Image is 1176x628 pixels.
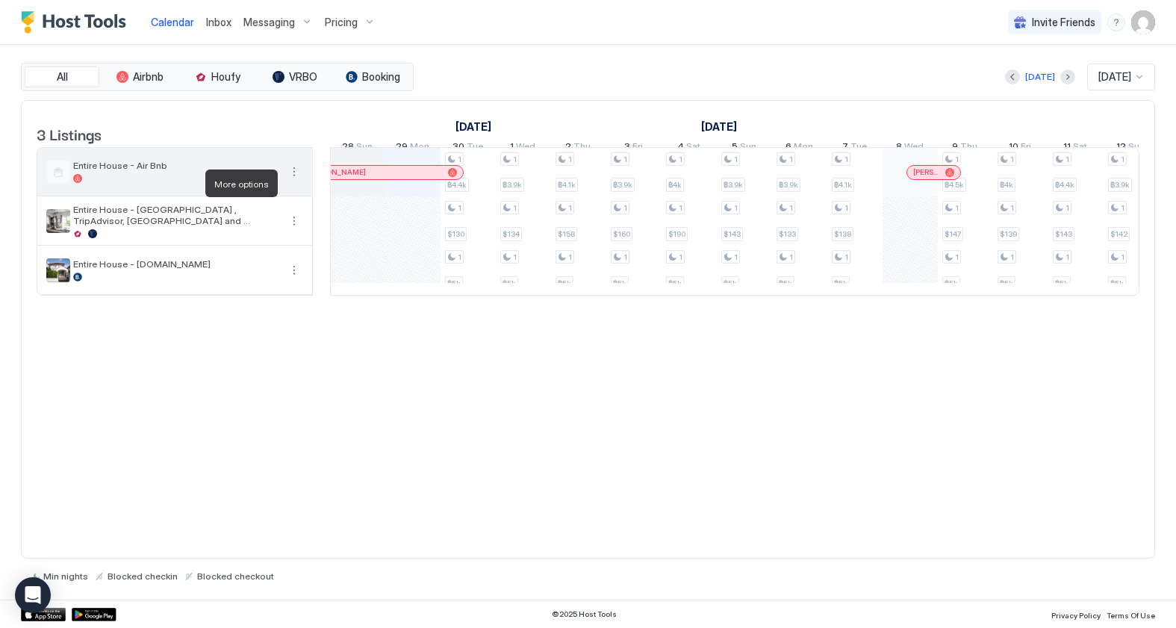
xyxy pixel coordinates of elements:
span: $130 [447,229,464,239]
span: ฿5k [503,279,516,288]
button: VRBO [258,66,332,87]
span: 3 Listings [37,122,102,145]
span: Fri [632,140,643,156]
span: Messaging [243,16,295,29]
span: Sun [356,140,373,156]
a: Calendar [151,14,194,30]
a: October 12, 2025 [1113,137,1148,159]
span: 1 [1010,203,1014,213]
span: © 2025 Host Tools [552,609,617,619]
span: 4 [677,140,684,156]
span: 1 [1065,203,1069,213]
span: 1 [1065,252,1069,262]
span: 1 [1121,203,1124,213]
span: ฿5k [945,279,958,288]
span: Sat [686,140,700,156]
button: Airbnb [102,66,177,87]
span: 1 [458,155,461,164]
span: $143 [724,229,741,239]
div: [DATE] [1025,70,1055,84]
span: ฿4.5k [945,180,964,190]
span: 9 [952,140,958,156]
span: Inbox [206,16,231,28]
span: Wed [516,140,535,156]
span: $143 [1055,229,1072,239]
span: Mon [794,140,813,156]
span: 1 [789,155,793,164]
a: October 1, 2025 [506,137,539,159]
div: Google Play Store [72,608,116,621]
a: September 30, 2025 [449,137,487,159]
span: ฿5k [668,279,682,288]
a: Terms Of Use [1107,606,1155,622]
div: menu [285,163,303,181]
span: ฿5k [613,279,626,288]
button: Previous month [1005,69,1020,84]
span: $158 [558,229,575,239]
span: ฿5k [779,279,792,288]
span: Thu [573,140,591,156]
span: 30 [452,140,464,156]
span: 1 [513,203,517,213]
span: [PERSON_NAME] [913,167,939,177]
a: October 7, 2025 [839,137,871,159]
span: Invite Friends [1032,16,1095,29]
span: $134 [503,229,520,239]
span: 1 [844,252,848,262]
span: Fri [1021,140,1031,156]
span: 6 [785,140,791,156]
span: 12 [1116,140,1126,156]
div: menu [285,212,303,230]
span: 1 [568,203,572,213]
span: 1 [734,155,738,164]
span: ฿5k [834,279,847,288]
a: App Store [21,608,66,621]
button: [DATE] [1023,68,1057,86]
a: October 5, 2025 [728,137,760,159]
span: ฿5k [558,279,571,288]
button: Next month [1060,69,1075,84]
div: menu [1107,13,1125,31]
span: ฿3.9k [1110,180,1130,190]
span: Entire House - [GEOGRAPHIC_DATA] , TripAdvisor, [GEOGRAPHIC_DATA] and [GEOGRAPHIC_DATA] [73,204,279,226]
span: 1 [789,252,793,262]
span: Mon [410,140,429,156]
button: More options [285,212,303,230]
span: VRBO [289,70,317,84]
span: ฿5k [1110,279,1124,288]
span: Tue [850,140,867,156]
div: tab-group [21,63,414,91]
a: October 4, 2025 [673,137,704,159]
span: 1 [955,203,959,213]
span: Entire House - Air Bnb [73,160,279,171]
span: ฿4.1k [834,180,852,190]
a: October 3, 2025 [620,137,647,159]
span: $190 [668,229,685,239]
span: 1 [789,203,793,213]
span: $139 [1000,229,1017,239]
span: ฿4k [668,180,682,190]
span: $138 [834,229,851,239]
span: 1 [1065,155,1069,164]
span: Wed [904,140,924,156]
span: 8 [896,140,902,156]
button: Houfy [180,66,255,87]
span: Min nights [43,571,88,582]
span: Terms Of Use [1107,611,1155,620]
span: [DATE] [1098,70,1131,84]
span: 11 [1063,140,1071,156]
span: ฿4.1k [558,180,576,190]
span: $142 [1110,229,1127,239]
a: October 9, 2025 [948,137,981,159]
div: listing image [46,258,70,282]
span: 1 [568,155,572,164]
span: 1 [513,252,517,262]
span: 1 [679,155,682,164]
span: Thu [960,140,977,156]
span: 2 [565,140,571,156]
div: Host Tools Logo [21,11,133,34]
a: October 8, 2025 [892,137,927,159]
span: 1 [955,252,959,262]
span: 1 [513,155,517,164]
